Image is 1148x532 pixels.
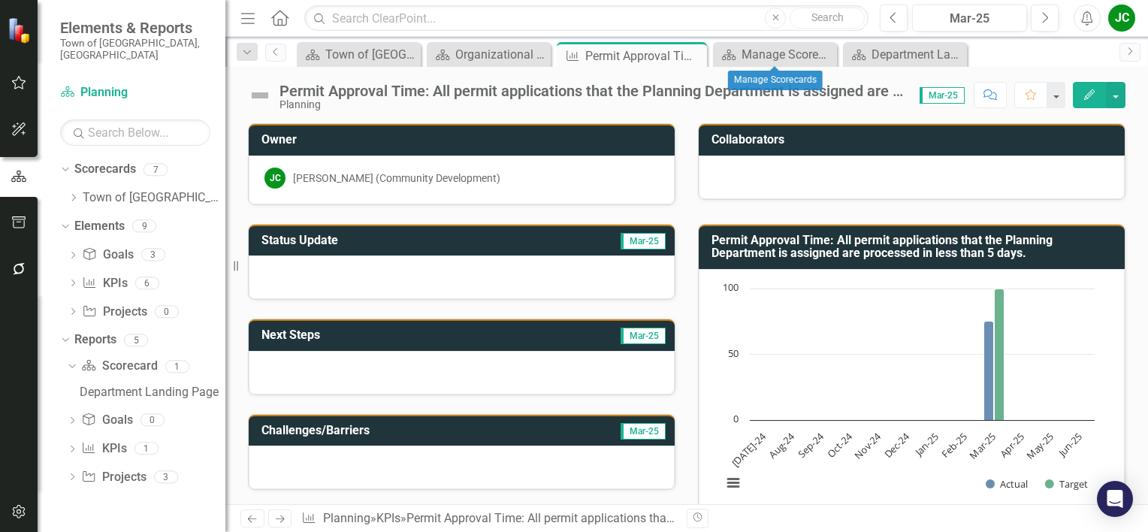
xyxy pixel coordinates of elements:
text: Jan-25 [911,430,941,460]
span: Search [811,11,844,23]
input: Search Below... [60,119,210,146]
a: Department Landing Page [847,45,963,64]
a: Elements [74,218,125,235]
div: Permit Approval Time: All permit applications that the Planning Department is assigned are proces... [279,83,905,99]
img: Not Defined [248,83,272,107]
text: Nov-24 [851,429,884,461]
path: Mar-25, 100. Target. [995,289,1005,420]
text: 0 [733,412,739,425]
text: 50 [728,346,739,360]
div: 1 [134,443,159,455]
a: Reports [74,331,116,349]
h3: Collaborators [711,133,1117,147]
button: View chart menu, Chart [723,473,744,494]
path: Mar-25, 75. Actual. [984,321,994,420]
a: KPIs [81,440,126,458]
a: Planning [60,84,210,101]
input: Search ClearPoint... [304,5,869,32]
a: Organizational Effectiveness & Community Engagement [430,45,547,64]
button: Mar-25 [912,5,1027,32]
a: KPIs [82,275,127,292]
h3: Next Steps [261,328,488,342]
div: 7 [143,163,168,176]
div: Department Landing Page [80,385,225,399]
a: Town of [GEOGRAPHIC_DATA] [83,189,225,207]
a: Projects [82,304,147,321]
div: Open Intercom Messenger [1097,481,1133,517]
text: Dec-24 [881,429,913,461]
span: Mar-25 [621,328,666,344]
div: 6 [135,277,159,289]
div: Chart. Highcharts interactive chart. [714,281,1109,506]
div: Manage Scorecards [728,71,823,90]
a: Goals [82,246,133,264]
div: 5 [124,334,148,346]
h3: Status Update [261,234,514,247]
div: 3 [154,470,178,483]
div: Mar-25 [917,10,1022,28]
a: KPIs [376,511,400,525]
h3: Permit Approval Time: All permit applications that the Planning Department is assigned are proces... [711,234,1117,260]
div: JC [264,168,285,189]
button: Show Target [1045,477,1088,491]
a: Scorecard [81,358,157,375]
text: [DATE]-24 [729,429,769,470]
h3: Owner [261,133,667,147]
text: May-25 [1023,430,1056,462]
span: Mar-25 [621,233,666,249]
div: Planning [279,99,905,110]
div: Permit Approval Time: All permit applications that the Planning Department is assigned are proces... [406,511,1050,525]
a: Planning [323,511,370,525]
div: 3 [141,249,165,261]
text: Apr-25 [997,430,1027,460]
div: 9 [132,220,156,233]
div: Organizational Effectiveness & Community Engagement [455,45,547,64]
a: Town of [GEOGRAPHIC_DATA] Page [301,45,417,64]
text: Aug-24 [766,429,797,461]
svg: Interactive chart [714,281,1102,506]
text: 100 [723,280,739,294]
a: Goals [81,412,132,429]
span: Mar-25 [920,87,965,104]
span: Elements & Reports [60,19,210,37]
a: Manage Scorecards [717,45,833,64]
div: » » [301,510,675,527]
div: 0 [155,305,179,318]
text: Jun-25 [1054,430,1084,460]
div: [PERSON_NAME] (Community Development) [293,171,500,186]
a: Scorecards [74,161,136,178]
button: JC [1108,5,1135,32]
span: Mar-25 [621,423,666,440]
text: Sep-24 [795,429,826,461]
small: Town of [GEOGRAPHIC_DATA], [GEOGRAPHIC_DATA] [60,37,210,62]
h3: Challenges/Barriers [261,424,545,437]
div: Manage Scorecards [742,45,833,64]
text: Mar-25 [966,430,998,461]
text: Oct-24 [824,429,855,460]
div: 0 [140,414,165,427]
div: Town of [GEOGRAPHIC_DATA] Page [325,45,417,64]
text: Feb-25 [939,430,970,461]
div: Department Landing Page [872,45,963,64]
button: Show Actual [986,477,1028,491]
div: Permit Approval Time: All permit applications that the Planning Department is assigned are proces... [585,47,703,65]
div: 1 [165,360,189,373]
a: Projects [81,469,146,486]
a: Department Landing Page [76,380,225,404]
button: Search [790,8,865,29]
img: ClearPoint Strategy [8,17,34,43]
